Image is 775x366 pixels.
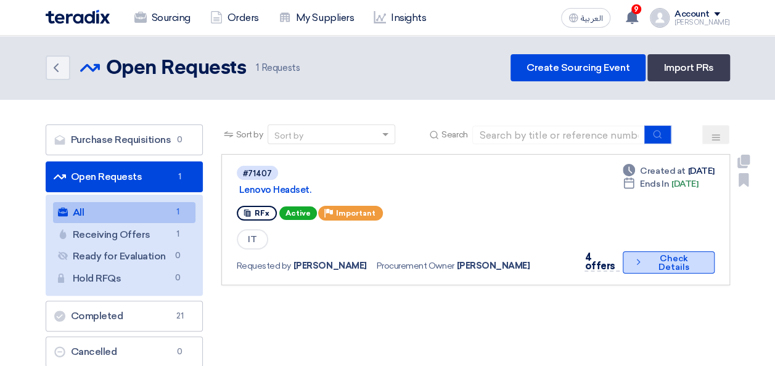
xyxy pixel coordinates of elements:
div: Sort by [274,129,303,142]
div: Account [675,9,710,20]
a: Open Requests1 [46,161,203,192]
button: Check Details [623,251,714,274]
button: العربية [561,8,610,28]
span: العربية [581,14,603,23]
a: My Suppliers [269,4,364,31]
img: Teradix logo [46,10,110,24]
a: Create Sourcing Event [511,54,646,81]
a: Insights [364,4,436,31]
span: Created at [640,165,685,177]
span: 9 [631,4,641,14]
a: All [53,202,195,223]
span: [PERSON_NAME] [456,259,530,272]
span: 4 offers [584,251,615,272]
span: 0 [171,272,186,285]
span: 0 [173,134,187,146]
a: Completed21 [46,301,203,331]
a: Receiving Offers [53,224,195,245]
div: [DATE] [623,177,698,190]
span: IT [237,229,268,250]
span: RFx [255,209,269,218]
span: Requested by [237,259,291,272]
span: 1 [171,228,186,241]
span: 1 [256,62,259,73]
span: Ends In [640,177,669,190]
a: Purchase Requisitions0 [46,124,203,155]
span: [PERSON_NAME] [293,259,367,272]
span: Requests [256,61,300,75]
span: 1 [171,206,186,219]
span: 21 [173,310,187,322]
img: profile_test.png [650,8,670,28]
span: 0 [173,346,187,358]
span: Active [279,206,317,220]
input: Search by title or reference number [472,126,645,144]
a: Hold RFQs [53,268,195,289]
div: [PERSON_NAME] [675,19,730,26]
span: 1 [173,171,187,183]
a: Import PRs [647,54,729,81]
div: [DATE] [623,165,714,177]
a: Lenovo Headset. [239,184,547,195]
span: Sort by [236,128,263,141]
span: Search [441,128,467,141]
a: Ready for Evaluation [53,246,195,267]
span: 0 [171,250,186,262]
span: Important [336,209,375,218]
h2: Open Requests [106,56,247,81]
a: Sourcing [125,4,200,31]
span: Procurement Owner [377,259,454,272]
div: #71407 [243,169,272,177]
a: Orders [200,4,269,31]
